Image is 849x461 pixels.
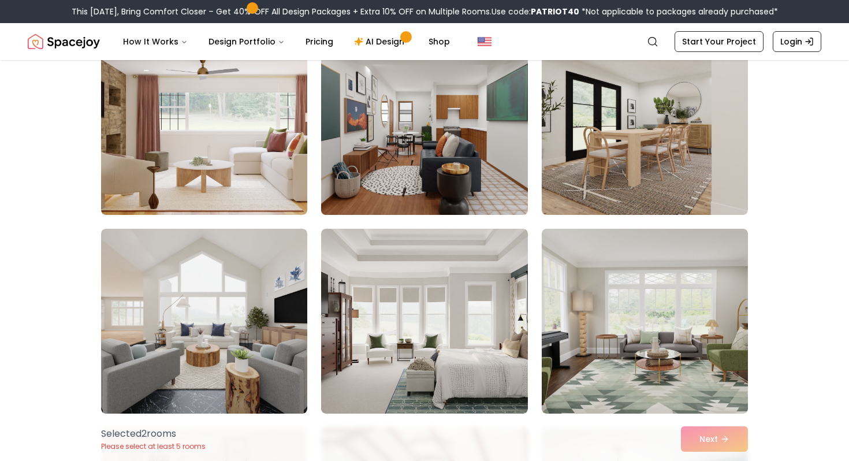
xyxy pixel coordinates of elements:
div: This [DATE], Bring Comfort Closer – Get 40% OFF All Design Packages + Extra 10% OFF on Multiple R... [72,6,778,17]
p: Please select at least 5 rooms [101,442,206,451]
a: Shop [419,30,459,53]
a: AI Design [345,30,417,53]
b: PATRIOT40 [531,6,579,17]
img: Room room-78 [542,229,748,414]
nav: Global [28,23,821,60]
a: Pricing [296,30,342,53]
button: Design Portfolio [199,30,294,53]
img: Room room-74 [316,25,533,220]
img: United States [478,35,491,49]
img: Room room-76 [101,229,307,414]
button: How It Works [114,30,197,53]
span: *Not applicable to packages already purchased* [579,6,778,17]
img: Spacejoy Logo [28,30,100,53]
nav: Main [114,30,459,53]
img: Room room-73 [101,30,307,215]
a: Login [773,31,821,52]
img: Room room-75 [542,30,748,215]
a: Spacejoy [28,30,100,53]
span: Use code: [491,6,579,17]
a: Start Your Project [675,31,764,52]
img: Room room-77 [321,229,527,414]
p: Selected 2 room s [101,427,206,441]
